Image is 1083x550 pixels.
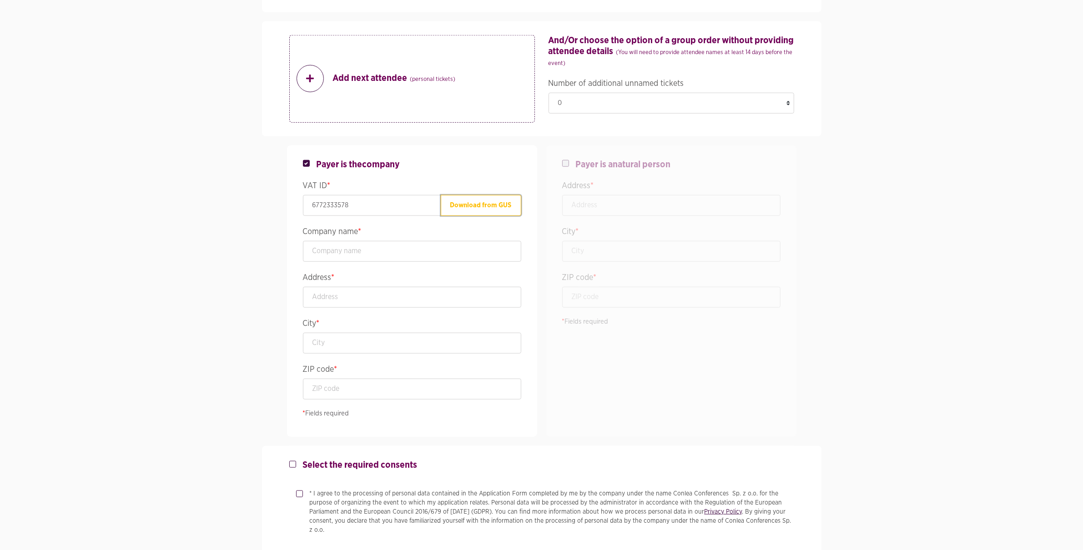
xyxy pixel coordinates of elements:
[562,287,781,308] input: ZIP code
[562,179,781,195] legend: Address
[303,271,521,287] legend: Address
[613,160,671,169] span: natural person
[562,241,781,262] input: City
[562,195,781,216] input: Address
[310,489,794,535] p: * I agree to the processing of personal data contained in the Application Form completed by me by...
[562,225,781,241] legend: City
[303,409,521,419] p: Fields required
[303,241,521,262] input: Company name
[333,73,456,85] strong: Add next attendee
[303,379,521,400] input: ZIP code
[549,50,793,66] small: (You will need to provide attendee names at least 14 days before the event)
[549,77,794,93] legend: Number of additional unnamed tickets
[303,179,521,195] legend: VAT ID
[303,333,521,354] input: City
[410,76,456,82] small: (personal tickets)
[303,287,521,308] input: Address
[363,160,400,169] span: company
[576,159,671,170] span: Payer is a
[441,195,521,216] button: Download from GUS
[705,509,742,515] a: Privacy Policy
[303,363,521,379] legend: ZIP code
[562,317,781,327] p: Fields required
[303,225,521,241] legend: Company name
[562,271,781,287] legend: ZIP code
[549,35,794,68] h4: And/Or choose the option of a group order without providing attendee details
[303,317,521,333] legend: City
[303,460,418,470] strong: Select the required consents
[303,195,441,216] input: VAT ID
[317,159,400,170] span: Payer is the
